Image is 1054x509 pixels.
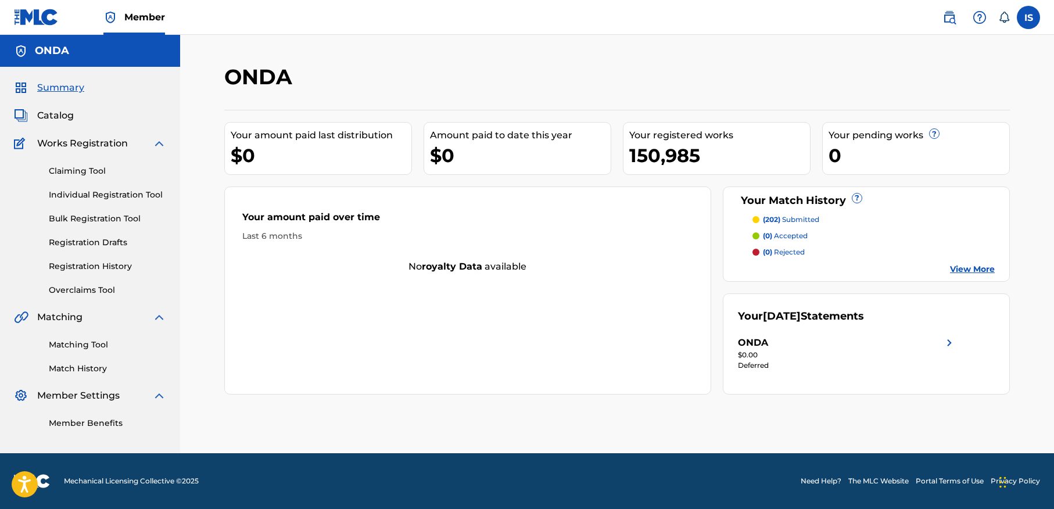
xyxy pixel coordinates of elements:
[763,247,805,257] p: rejected
[124,10,165,24] span: Member
[998,12,1010,23] div: Notifications
[763,231,808,241] p: accepted
[973,10,987,24] img: help
[968,6,991,29] div: Help
[752,214,995,225] a: (202) submitted
[14,109,28,123] img: Catalog
[763,310,801,322] span: [DATE]
[763,215,780,224] span: (202)
[738,336,956,371] a: ONDAright chevron icon$0.00Deferred
[991,476,1040,486] a: Privacy Policy
[942,336,956,350] img: right chevron icon
[14,81,84,95] a: SummarySummary
[224,64,298,90] h2: ONDA
[14,109,74,123] a: CatalogCatalog
[242,230,693,242] div: Last 6 months
[37,389,120,403] span: Member Settings
[37,81,84,95] span: Summary
[49,236,166,249] a: Registration Drafts
[763,231,772,240] span: (0)
[752,247,995,257] a: (0) rejected
[829,128,1009,142] div: Your pending works
[430,142,611,169] div: $0
[242,210,693,230] div: Your amount paid over time
[152,310,166,324] img: expand
[916,476,984,486] a: Portal Terms of Use
[422,261,482,272] strong: royalty data
[950,263,995,275] a: View More
[763,214,819,225] p: submitted
[49,260,166,273] a: Registration History
[999,465,1006,500] div: Glisser
[996,453,1054,509] div: Widget de chat
[49,363,166,375] a: Match History
[996,453,1054,509] iframe: Chat Widget
[430,128,611,142] div: Amount paid to date this year
[738,193,995,209] div: Your Match History
[14,310,28,324] img: Matching
[64,476,199,486] span: Mechanical Licensing Collective © 2025
[763,248,772,256] span: (0)
[738,309,864,324] div: Your Statements
[738,350,956,360] div: $0.00
[49,165,166,177] a: Claiming Tool
[49,339,166,351] a: Matching Tool
[152,389,166,403] img: expand
[37,137,128,150] span: Works Registration
[629,142,810,169] div: 150,985
[14,474,50,488] img: logo
[35,44,69,58] h5: ONDA
[14,389,28,403] img: Member Settings
[1017,6,1040,29] div: User Menu
[231,142,411,169] div: $0
[49,213,166,225] a: Bulk Registration Tool
[225,260,711,274] div: No available
[14,44,28,58] img: Accounts
[152,137,166,150] img: expand
[49,189,166,201] a: Individual Registration Tool
[103,10,117,24] img: Top Rightsholder
[852,193,862,203] span: ?
[829,142,1009,169] div: 0
[1021,332,1054,425] iframe: Resource Center
[231,128,411,142] div: Your amount paid last distribution
[848,476,909,486] a: The MLC Website
[930,129,939,138] span: ?
[49,417,166,429] a: Member Benefits
[629,128,810,142] div: Your registered works
[752,231,995,241] a: (0) accepted
[14,9,59,26] img: MLC Logo
[942,10,956,24] img: search
[801,476,841,486] a: Need Help?
[49,284,166,296] a: Overclaims Tool
[738,336,768,350] div: ONDA
[938,6,961,29] a: Public Search
[37,310,83,324] span: Matching
[14,137,29,150] img: Works Registration
[37,109,74,123] span: Catalog
[738,360,956,371] div: Deferred
[14,81,28,95] img: Summary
